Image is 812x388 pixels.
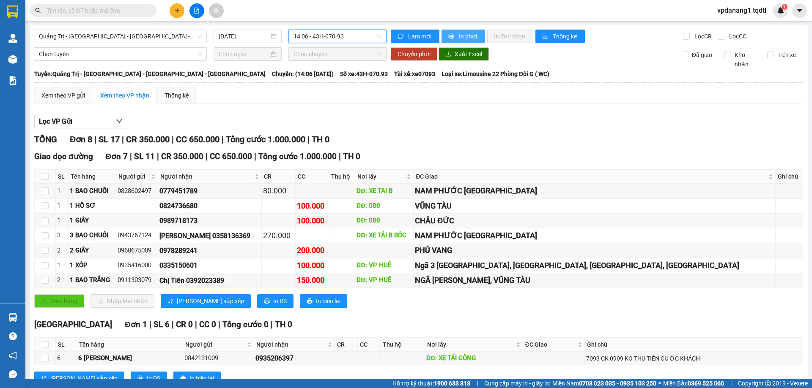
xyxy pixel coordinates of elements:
span: SL 6 [154,320,170,329]
div: 0828602497 [118,186,156,196]
th: CC [296,170,329,184]
img: logo-vxr [7,5,18,18]
span: ĐC Giao [416,172,766,181]
img: icon-new-feature [777,7,785,14]
input: 14/09/2025 [219,32,269,41]
input: Tìm tên, số ĐT hoặc mã đơn [47,6,146,15]
div: DĐ: 080 [357,201,412,211]
span: | [307,134,310,144]
div: 0935206397 [255,353,333,364]
span: Đơn 1 [125,320,147,329]
span: Xuất Excel [455,49,482,59]
div: 200.000 [297,244,328,256]
span: TH 0 [275,320,292,329]
th: CR [262,170,296,184]
span: In phơi [459,32,478,41]
span: printer [264,298,270,305]
span: download [445,51,451,58]
span: | [222,134,224,144]
button: printerIn DS [131,372,167,385]
button: aim [209,3,224,18]
th: CR [335,338,358,352]
div: CHÂU ĐỨC [415,215,774,227]
span: caret-down [796,7,804,14]
button: printerIn DS [257,294,294,308]
div: Thống kê [165,91,189,100]
div: 0943767124 [118,231,156,241]
div: DĐ: VP HUẾ [357,275,412,285]
div: DĐ: XE TAI B [357,186,412,196]
span: In biên lai [189,374,214,383]
img: warehouse-icon [8,55,17,64]
span: SL 11 [134,152,155,161]
span: file-add [194,8,200,14]
span: | [172,134,174,144]
button: downloadNhập kho nhận [91,294,154,308]
img: warehouse-icon [8,313,17,322]
div: 0968675009 [118,246,156,256]
b: Tuyến: Quảng Trị - [GEOGRAPHIC_DATA] - [GEOGRAPHIC_DATA] - [GEOGRAPHIC_DATA] [34,71,266,77]
span: Tài xế: xe07093 [394,69,435,79]
span: Người nhận [160,172,253,181]
span: Quảng Trị - Huế - Đà Nẵng - Vũng Tàu [39,30,202,43]
div: DĐ: VP HUẾ [357,260,412,271]
div: 0935416000 [118,260,156,271]
strong: 0369 525 060 [688,380,724,387]
div: 0911303079 [118,275,156,285]
div: DĐ: XE TẢI CÔNG [426,353,521,364]
img: warehouse-icon [8,34,17,43]
div: Xem theo VP nhận [100,91,149,100]
span: Chuyến: (14:06 [DATE]) [272,69,334,79]
div: 6 [PERSON_NAME] [78,353,181,364]
span: bar-chart [542,33,549,40]
span: TH 0 [343,152,360,161]
span: [PERSON_NAME] sắp xếp [50,374,118,383]
button: syncLàm mới [391,30,439,43]
span: Đơn 8 [70,134,92,144]
div: 0335150601 [159,260,260,271]
button: plus [170,3,184,18]
span: down [116,118,123,125]
div: 150.000 [297,274,328,286]
span: In DS [273,296,287,306]
span: Kho nhận [731,50,761,69]
button: printerIn biên lai [173,372,221,385]
span: Miền Bắc [663,379,724,388]
div: 3 BAO CHUỐI [70,231,115,241]
button: In đơn chọn [487,30,533,43]
span: Người nhận [256,340,326,349]
span: sort-ascending [167,298,173,305]
div: DĐ: XE TẢI B BỐC [357,231,412,241]
strong: 1900 633 818 [434,380,470,387]
div: Chị Tiên 0392023389 [159,275,260,286]
div: DĐ: 080 [357,216,412,226]
span: | [206,152,208,161]
span: sync [398,33,405,40]
span: question-circle [9,332,17,340]
div: 1 BAO TRẮNG [70,275,115,285]
div: NGÃ [PERSON_NAME], VŨNG TÀU [415,274,774,286]
th: Ghi chú [776,170,803,184]
span: CC 650.000 [176,134,219,144]
button: printerIn biên lai [300,294,347,308]
div: 2 [57,246,67,256]
span: | [218,320,220,329]
span: | [271,320,273,329]
span: aim [213,8,219,14]
span: 1 [783,4,786,10]
th: CC [358,338,381,352]
div: 100.000 [297,215,328,227]
span: printer [448,33,455,40]
span: [GEOGRAPHIC_DATA] [34,320,112,329]
th: Tên hàng [77,338,183,352]
span: ⚪️ [658,382,661,385]
div: 1 [57,186,67,196]
div: 2 GIẤY [70,246,115,256]
img: solution-icon [8,76,17,85]
th: Thu hộ [329,170,355,184]
span: Lọc CC [726,32,748,41]
span: Miền Nam [552,379,656,388]
span: | [157,152,159,161]
span: CR 350.000 [126,134,170,144]
div: 0989718173 [159,215,260,226]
